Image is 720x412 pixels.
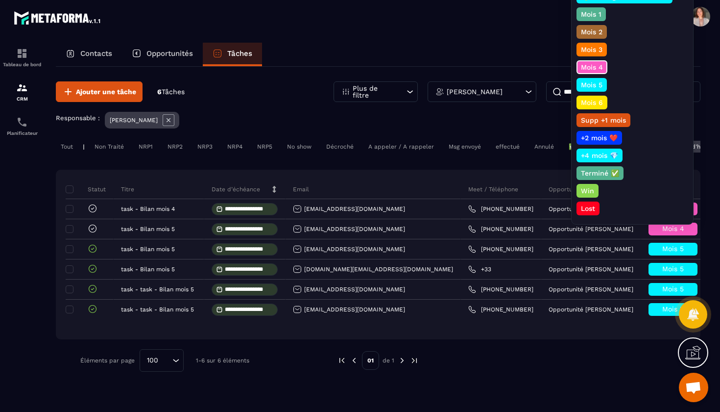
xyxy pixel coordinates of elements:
a: [PHONE_NUMBER] [468,205,533,213]
p: task - Bilan mois 5 [121,226,175,232]
div: A appeler / A rappeler [363,141,439,153]
a: Ouvrir le chat [679,373,708,402]
p: +4 mois 💎 [579,151,620,160]
a: [PHONE_NUMBER] [468,245,533,253]
div: No show [282,141,316,153]
span: 100 [144,355,162,366]
div: Non Traité [90,141,129,153]
span: Mois 4 [662,225,684,232]
p: +2 mois ❤️ [579,133,619,143]
p: Opportunité [PERSON_NAME] [549,206,633,212]
p: Supp +1 mois [579,115,627,125]
p: 01 [362,351,379,370]
p: Mois 6 [579,98,604,107]
div: effectué [491,141,525,153]
p: 6 [157,87,185,97]
p: Lost [579,204,597,213]
p: Opportunité [PERSON_NAME] [549,306,633,313]
p: [PERSON_NAME] [447,88,503,95]
p: Win [579,186,596,196]
div: Tout [56,141,78,153]
span: Ajouter une tâche [76,87,136,97]
p: Mois 4 [579,62,604,72]
p: CRM [2,96,42,102]
p: Mois 1 [579,9,603,19]
a: Tâches [203,43,262,66]
img: next [398,356,407,365]
p: Opportunité [549,185,583,193]
a: [PHONE_NUMBER] [468,225,533,233]
a: formationformationCRM [2,75,42,109]
p: 1-6 sur 6 éléments [196,357,249,364]
span: Mois 5 [662,305,684,313]
div: ✅ [564,141,581,153]
p: Opportunité [PERSON_NAME] [549,246,633,253]
a: +33 [468,265,491,273]
p: de 1 [383,357,394,364]
img: next [410,356,419,365]
p: task - task - Bilan mois 5 [121,286,194,293]
p: Tableau de bord [2,62,42,67]
p: Planificateur [2,130,42,136]
div: Msg envoyé [444,141,486,153]
div: Annulé [529,141,559,153]
div: Décroché [321,141,359,153]
a: schedulerschedulerPlanificateur [2,109,42,143]
p: Éléments par page [80,357,135,364]
p: Contacts [80,49,112,58]
p: Email [293,185,309,193]
p: task - task - Bilan mois 5 [121,306,194,313]
p: Mois 3 [579,45,604,54]
img: scheduler [16,116,28,128]
div: NRP5 [252,141,277,153]
p: Responsable : [56,114,100,122]
p: Plus de filtre [353,85,396,99]
p: Opportunités [146,49,193,58]
p: Mois 2 [579,27,604,37]
span: Mois 5 [662,265,684,273]
p: Tâches [227,49,252,58]
p: [PERSON_NAME] [110,117,158,124]
span: Mois 5 [662,285,684,293]
div: Search for option [140,349,184,372]
p: task - Bilan mois 5 [121,266,175,273]
img: prev [350,356,359,365]
p: Mois 5 [579,80,604,90]
div: NRP1 [134,141,158,153]
div: NRP2 [163,141,188,153]
p: Terminé ✅ [579,168,621,178]
p: Statut [68,185,106,193]
span: Tâches [162,88,185,96]
a: Opportunités [122,43,203,66]
input: Search for option [162,355,170,366]
div: NRP3 [192,141,217,153]
div: NRP4 [222,141,247,153]
a: formationformationTableau de bord [2,40,42,75]
p: | [83,143,85,150]
button: Ajouter une tâche [56,81,143,102]
span: Mois 5 [662,245,684,253]
p: Opportunité [PERSON_NAME] [549,286,633,293]
img: formation [16,82,28,94]
img: prev [337,356,346,365]
p: task - Bilan mois 4 [121,206,175,212]
p: Date d’échéance [212,185,260,193]
p: Meet / Téléphone [468,185,518,193]
p: Opportunité [PERSON_NAME] [549,266,633,273]
p: Titre [121,185,134,193]
a: [PHONE_NUMBER] [468,285,533,293]
img: logo [14,9,102,26]
a: Contacts [56,43,122,66]
img: formation [16,48,28,59]
p: Opportunité [PERSON_NAME] [549,226,633,232]
p: task - Bilan mois 5 [121,246,175,253]
a: [PHONE_NUMBER] [468,306,533,313]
